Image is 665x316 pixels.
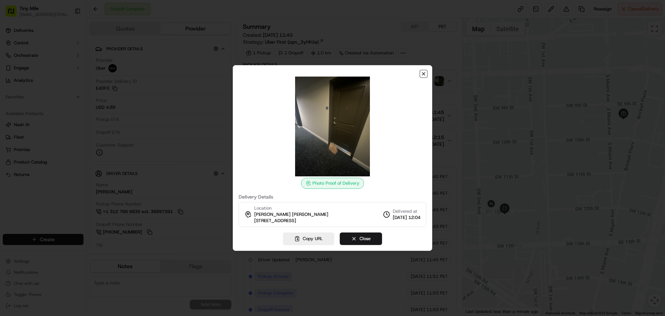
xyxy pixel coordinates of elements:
[283,232,334,245] button: Copy URL
[283,77,382,176] img: photo_proof_of_delivery image
[254,205,272,211] span: Location
[18,45,125,52] input: Got a question? Start typing here...
[7,7,21,21] img: Nash
[49,117,84,123] a: Powered byPylon
[24,73,88,79] div: We're available if you need us!
[7,66,19,79] img: 1736555255976-a54dd68f-1ca7-489b-9aae-adbdc363a1c4
[7,101,12,107] div: 📗
[69,117,84,123] span: Pylon
[393,214,420,221] span: [DATE] 12:04
[340,232,382,245] button: Close
[239,194,426,199] label: Delivery Details
[254,211,328,218] span: [PERSON_NAME] [PERSON_NAME]
[56,98,114,110] a: 💻API Documentation
[65,100,111,107] span: API Documentation
[118,68,126,77] button: Start new chat
[393,208,420,214] span: Delivered at
[14,100,53,107] span: Knowledge Base
[7,28,126,39] p: Welcome 👋
[59,101,64,107] div: 💻
[4,98,56,110] a: 📗Knowledge Base
[254,218,296,224] span: [STREET_ADDRESS]
[301,178,364,189] div: Photo Proof of Delivery
[24,66,114,73] div: Start new chat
